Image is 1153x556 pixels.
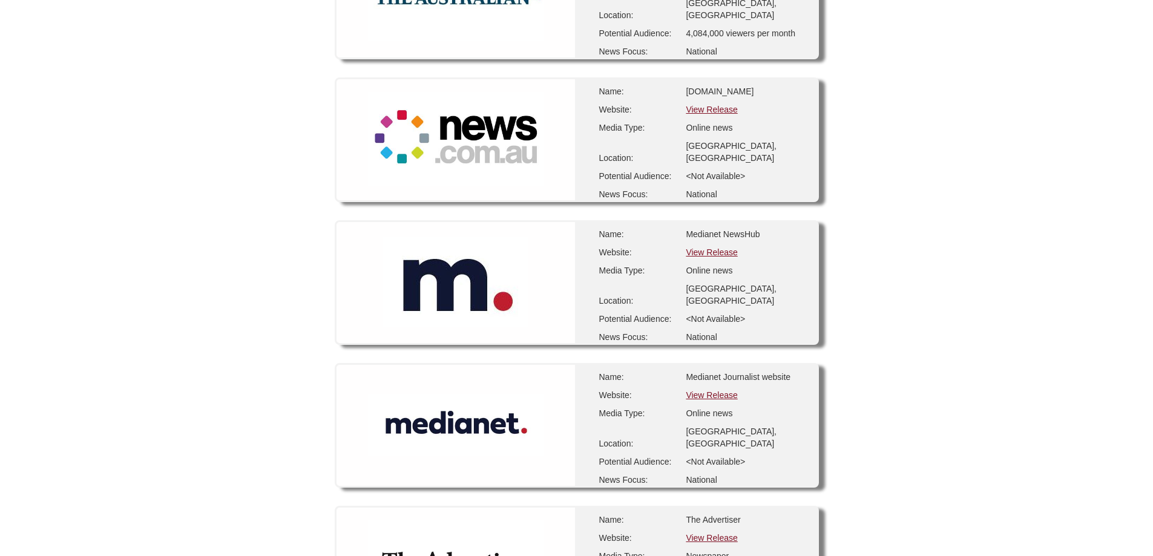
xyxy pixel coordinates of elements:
div: Online news [686,264,807,276]
div: Location: [599,152,678,164]
div: Name: [599,371,678,383]
div: Potential Audience: [599,456,678,468]
div: The Advertiser [686,514,807,526]
div: <Not Available> [686,313,807,325]
div: Media Type: [599,407,678,419]
div: National [686,474,807,486]
div: Website: [599,532,678,544]
div: 4,084,000 viewers per month [686,27,807,39]
div: Medianet NewsHub [686,228,807,240]
div: National [686,331,807,343]
div: News Focus: [599,188,678,200]
div: [DOMAIN_NAME] [686,85,807,97]
div: Website: [599,246,678,258]
div: Name: [599,85,678,97]
div: National [686,45,807,57]
div: Potential Audience: [599,170,678,182]
a: View Release [686,533,737,543]
a: View Release [686,390,737,400]
div: National [686,188,807,200]
div: News Focus: [599,474,678,486]
div: Potential Audience: [599,313,678,325]
div: Potential Audience: [599,27,678,39]
div: Medianet Journalist website [686,371,807,383]
div: News Focus: [599,45,678,57]
div: Online news [686,122,807,134]
img: News.com.au [368,92,544,186]
div: Location: [599,9,678,21]
a: View Release [686,105,737,114]
div: Website: [599,389,678,401]
img: Medianet Journalist website [368,394,544,456]
div: Media Type: [599,264,678,276]
div: Name: [599,514,678,526]
img: Medianet NewsHub [383,237,528,327]
div: Website: [599,103,678,116]
div: Media Type: [599,122,678,134]
div: Name: [599,228,678,240]
div: <Not Available> [686,170,807,182]
div: Online news [686,407,807,419]
div: [GEOGRAPHIC_DATA], [GEOGRAPHIC_DATA] [686,425,807,450]
a: View Release [686,247,737,257]
div: [GEOGRAPHIC_DATA], [GEOGRAPHIC_DATA] [686,283,807,307]
div: [GEOGRAPHIC_DATA], [GEOGRAPHIC_DATA] [686,140,807,164]
div: Location: [599,295,678,307]
div: Location: [599,437,678,450]
div: <Not Available> [686,456,807,468]
div: News Focus: [599,331,678,343]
